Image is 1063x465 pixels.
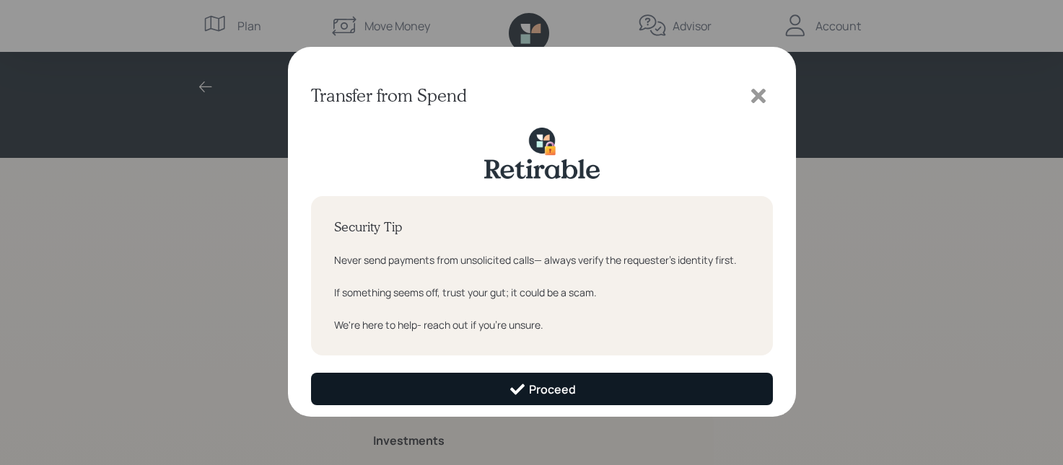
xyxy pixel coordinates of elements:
div: Proceed [509,381,576,398]
button: Proceed [311,373,773,405]
h4: Security Tip [334,219,750,235]
h3: Transfer from Spend [311,85,467,106]
div: If something seems off, trust your gut; it could be a scam. [334,285,750,300]
div: Never send payments from unsolicited calls— always verify the requester's identity first. [334,252,750,267]
div: We're here to help- reach out if you're unsure. [334,317,750,332]
img: retirable-security-lock [484,128,600,180]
